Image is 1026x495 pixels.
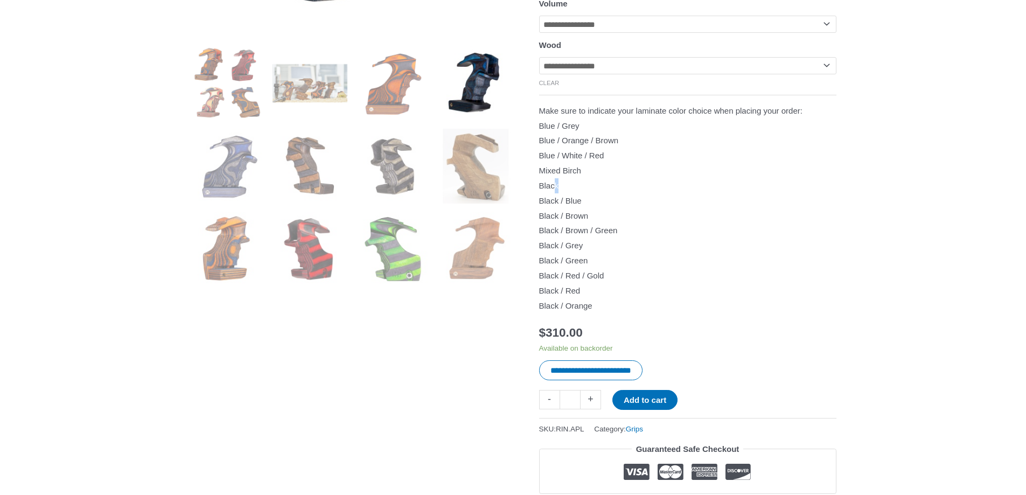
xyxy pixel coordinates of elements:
[626,425,643,433] a: Grips
[355,212,430,287] img: Rink Air Pistol Grip - Image 11
[190,46,265,121] img: Rink Air Pistol Grip
[273,129,347,204] img: Rink Air Pistol Grip - Image 6
[273,46,347,121] img: Rink Air Pistol Grip - Image 2
[539,80,560,86] a: Clear options
[594,422,643,436] span: Category:
[539,326,546,339] span: $
[539,103,836,313] p: Make sure to indicate your laminate color choice when placing your order: Blue / Grey Blue / Oran...
[539,40,561,50] label: Wood
[438,212,513,287] img: Rink Air Pistol Grip - Image 12
[355,46,430,121] img: Rink Air Pistol Grip - Image 3
[632,442,744,457] legend: Guaranteed Safe Checkout
[539,344,836,353] p: Available on backorder
[560,390,581,409] input: Product quantity
[438,129,513,204] img: Rink Air Pistol Grip - Image 8
[612,390,678,410] button: Add to cart
[539,390,560,409] a: -
[581,390,601,409] a: +
[190,129,265,204] img: Rink Air Pistol Grip - Image 5
[539,326,583,339] bdi: 310.00
[539,422,584,436] span: SKU:
[355,129,430,204] img: Rink Air Pistol Grip - Image 7
[556,425,584,433] span: RIN.APL
[190,212,265,287] img: Rink Air Pistol Grip - Image 9
[273,212,347,287] img: Rink Air Pistol Grip - Image 10
[438,46,513,121] img: Rink Air Pistol Grip - Image 4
